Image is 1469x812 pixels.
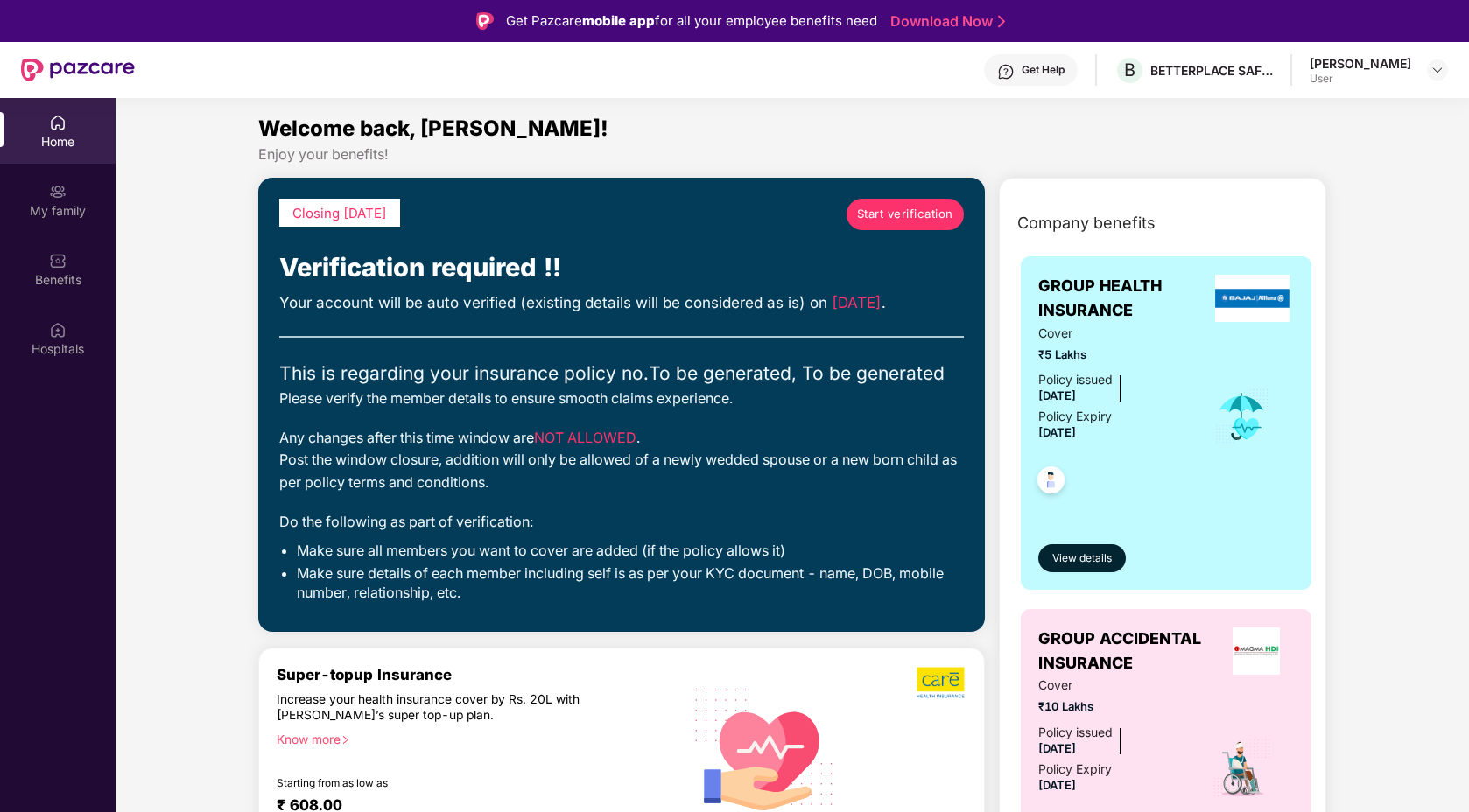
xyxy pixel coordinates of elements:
[998,12,1005,31] img: Stroke
[1038,759,1112,779] div: Policy Expiry
[1038,778,1076,792] span: [DATE]
[1310,72,1411,86] div: User
[292,205,387,221] span: Closing [DATE]
[847,199,964,230] a: Start verification
[1310,55,1411,72] div: [PERSON_NAME]
[49,183,67,200] img: svg+xml;base64,PHN2ZyB3aWR0aD0iMjAiIGhlaWdodD0iMjAiIHZpZXdCb3g9IjAgMCAyMCAyMCIgZmlsbD0ibm9uZSIgeG...
[258,145,1327,164] div: Enjoy your benefits!
[277,777,605,789] div: Starting from as low as
[582,12,655,29] strong: mobile app
[1017,211,1156,235] span: Company benefits
[1038,697,1190,715] span: ₹10 Lakhs
[1213,388,1270,445] img: icon
[297,542,964,560] li: Make sure all members you want to cover are added (if the policy allows it)
[1430,63,1444,77] img: svg+xml;base64,PHN2ZyBpZD0iRHJvcGRvd24tMzJ4MzIiIHhtbG5zPSJodHRwOi8vd3d3LnczLm9yZy8yMDAwL3N2ZyIgd2...
[49,114,67,131] img: svg+xml;base64,PHN2ZyBpZD0iSG9tZSIgeG1sbnM9Imh0dHA6Ly93d3cudzMub3JnLzIwMDAvc3ZnIiB3aWR0aD0iMjAiIG...
[1038,388,1076,402] span: [DATE]
[997,63,1015,80] img: svg+xml;base64,PHN2ZyBpZD0iSGVscC0zMngzMiIgeG1sbnM9Imh0dHA6Ly93d3cudzMub3JnLzIwMDAvc3ZnIiB3aWR0aD...
[279,511,964,533] div: Do the following as part of verification:
[832,294,882,311] span: [DATE]
[1038,425,1076,439] span: [DATE]
[1215,275,1290,322] img: insurerLogo
[1052,550,1112,567] span: View details
[1150,62,1273,79] div: BETTERPLACE SAFETY SOLUTIONS PRIVATE LIMITED
[1233,627,1280,675] img: insurerLogo
[341,735,350,745] span: right
[1030,461,1072,504] img: svg+xml;base64,PHN2ZyB4bWxucz0iaHR0cDovL3d3dy53My5vcmcvMjAwMC9zdmciIHdpZHRoPSI0OC45NDMiIGhlaWdodD...
[1038,370,1113,389] div: Policy issued
[258,115,608,141] span: Welcome back, [PERSON_NAME]!
[279,359,964,388] div: This is regarding your insurance policy no. To be generated, To be generated
[1038,544,1126,572] button: View details
[21,59,135,81] img: New Pazcare Logo
[1022,63,1065,77] div: Get Help
[1212,738,1272,799] img: icon
[1038,274,1211,324] span: GROUP HEALTH INSURANCE
[277,731,669,744] div: Know more
[277,691,604,724] div: Increase your health insurance cover by Rs. 20L with [PERSON_NAME]’s super top-up plan.
[297,564,964,602] li: Make sure details of each member including self is as per your KYC document - name, DOB, mobile n...
[1124,59,1135,80] span: B
[890,12,1000,31] a: Download Now
[917,666,966,699] img: b5dec4f62d2307b9de63beb79f102df3.png
[1038,626,1219,676] span: GROUP ACCIDENTAL INSURANCE
[49,321,67,339] img: svg+xml;base64,PHN2ZyBpZD0iSG9zcGl0YWxzIiB4bWxucz0iaHR0cDovL3d3dy53My5vcmcvMjAwMC9zdmciIHdpZHRoPS...
[534,429,636,446] span: NOT ALLOWED
[1038,324,1190,343] span: Cover
[49,252,67,269] img: svg+xml;base64,PHN2ZyBpZD0iQmVuZWZpdHMiIHhtbG5zPSJodHRwOi8vd3d3LnczLm9yZy8yMDAwL3N2ZyIgd2lkdGg9Ij...
[506,10,877,31] div: Get Pazcare for all your employee benefits need
[277,666,679,683] div: Super-topup Insurance
[1038,741,1076,755] span: [DATE]
[857,205,953,223] span: Start verification
[1038,346,1190,363] span: ₹5 Lakhs
[476,12,494,30] img: Logo
[1038,407,1112,426] div: Policy Expiry
[279,248,964,288] div: Verification required !!
[1038,675,1190,695] span: Cover
[279,388,964,409] div: Please verify the member details to ensure smooth claims experience.
[1038,723,1113,742] div: Policy issued
[279,427,964,493] div: Any changes after this time window are . Post the window closure, addition will only be allowed o...
[279,291,964,315] div: Your account will be auto verified (existing details will be considered as is) on .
